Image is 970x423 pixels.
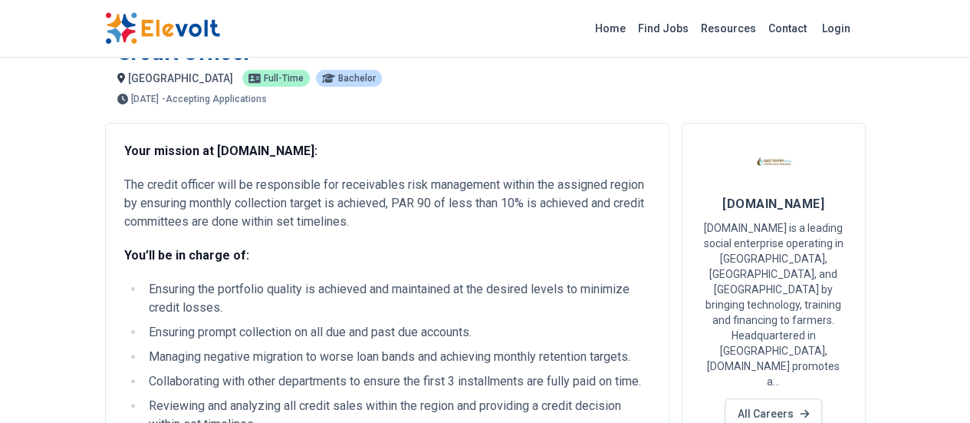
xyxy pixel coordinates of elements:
[762,16,813,41] a: Contact
[131,94,159,104] span: [DATE]
[124,176,650,231] p: The credit officer will be responsible for receivables risk management within the assigned region...
[128,72,233,84] span: [GEOGRAPHIC_DATA]
[264,74,304,83] span: Full-time
[722,197,824,211] span: [DOMAIN_NAME]
[144,348,650,366] li: Managing negative migration to worse loan bands and achieving monthly retention targets.
[893,349,970,423] iframe: Chat Widget
[105,12,220,45] img: Elevolt
[144,372,650,391] li: Collaborating with other departments to ensure the first 3 installments are fully paid on time.
[162,94,267,104] p: - Accepting Applications
[124,248,249,263] strong: You’ll be in charge of:
[338,74,376,83] span: Bachelor
[632,16,695,41] a: Find Jobs
[695,16,762,41] a: Resources
[144,280,650,317] li: Ensuring the portfolio quality is achieved and maintained at the desired levels to minimize credi...
[813,13,860,44] a: Login
[755,142,793,180] img: Sistema.bio
[124,144,317,158] strong: Your mission at [DOMAIN_NAME]:
[144,323,650,342] li: Ensuring prompt collection on all due and past due accounts.
[589,16,632,41] a: Home
[701,220,847,389] p: [DOMAIN_NAME] is a leading social enterprise operating in [GEOGRAPHIC_DATA], [GEOGRAPHIC_DATA], a...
